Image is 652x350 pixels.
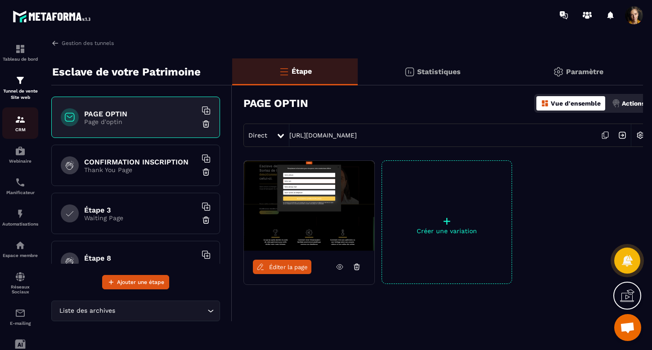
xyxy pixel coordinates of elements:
[2,37,38,68] a: formationformationTableau de bord
[13,8,94,25] img: logo
[51,39,114,47] a: Gestion des tunnels
[51,301,220,321] div: Search for option
[2,233,38,265] a: automationsautomationsEspace membre
[202,216,211,225] img: trash
[614,314,641,341] div: Ouvrir le chat
[632,127,649,144] img: setting-w.858f3a88.svg
[2,321,38,326] p: E-mailing
[2,139,38,170] a: automationsautomationsWebinaire
[253,260,311,274] a: Éditer la page
[2,88,38,101] p: Tunnel de vente Site web
[566,67,603,76] p: Paramètre
[2,265,38,301] a: social-networksocial-networkRéseaux Sociaux
[52,63,201,81] p: Esclave de votre Patrimoine
[248,132,267,139] span: Direct
[541,99,549,107] img: dashboard-orange.40269519.svg
[2,253,38,258] p: Espace membre
[15,308,26,319] img: email
[15,240,26,251] img: automations
[417,67,461,76] p: Statistiques
[382,215,512,227] p: +
[292,67,312,75] p: Étape
[84,262,197,270] p: Thank You Page
[102,275,169,289] button: Ajouter une étape
[2,57,38,62] p: Tableau de bord
[2,107,38,139] a: formationformationCRM
[551,100,601,107] p: Vue d'ensemble
[202,168,211,177] img: trash
[289,132,357,139] a: [URL][DOMAIN_NAME]
[2,222,38,226] p: Automatisations
[404,66,415,77] img: stats.20deebd0.svg
[612,99,620,107] img: actions.d6e523a2.png
[84,214,197,222] p: Waiting Page
[2,170,38,202] a: schedulerschedulerPlanificateur
[84,166,197,173] p: Thank You Page
[117,278,164,287] span: Ajouter une étape
[15,114,26,125] img: formation
[2,68,38,107] a: formationformationTunnel de vente Site web
[279,66,289,77] img: bars-o.4a397970.svg
[117,306,205,316] input: Search for option
[2,159,38,164] p: Webinaire
[15,146,26,156] img: automations
[553,66,564,77] img: setting-gr.5f69749f.svg
[15,271,26,282] img: social-network
[2,202,38,233] a: automationsautomationsAutomatisations
[84,254,197,262] h6: Étape 8
[2,127,38,132] p: CRM
[15,75,26,86] img: formation
[15,208,26,219] img: automations
[202,120,211,128] img: trash
[84,158,197,166] h6: CONFIRMATION INSCRIPTION
[622,100,645,107] p: Actions
[2,284,38,294] p: Réseaux Sociaux
[2,301,38,332] a: emailemailE-mailing
[269,264,308,270] span: Éditer la page
[15,177,26,188] img: scheduler
[382,227,512,235] p: Créer une variation
[84,206,197,214] h6: Étape 3
[84,118,197,125] p: Page d'optin
[84,110,197,118] h6: PAGE OPTIN
[2,190,38,195] p: Planificateur
[57,306,117,316] span: Liste des archives
[243,97,308,110] h3: PAGE OPTIN
[51,39,59,47] img: arrow
[15,44,26,54] img: formation
[244,161,374,251] img: image
[614,127,631,144] img: arrow-next.bcc2205e.svg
